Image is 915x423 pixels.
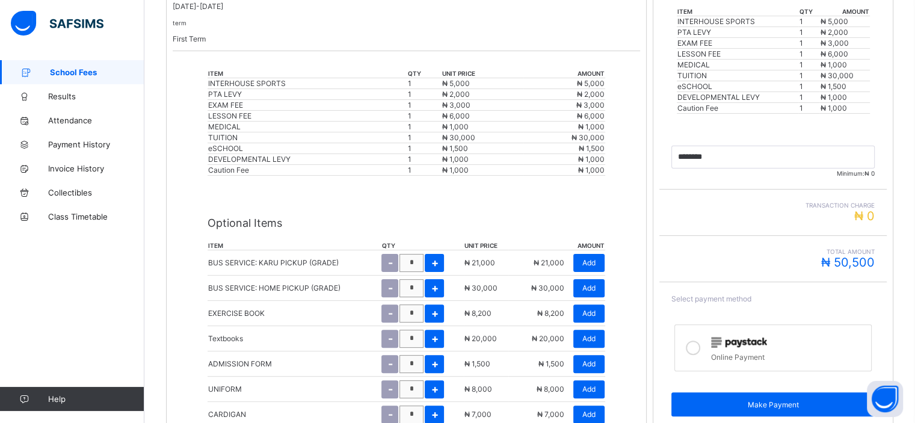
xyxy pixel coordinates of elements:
span: ₦ 30,000 [464,283,498,292]
div: INTERHOUSE SPORTS [208,79,407,88]
p: CARDIGAN [208,410,246,419]
th: qty [798,7,819,16]
div: TUITION [208,133,407,142]
div: PTA LEVY [208,90,407,99]
td: 1 [798,27,819,38]
td: TUITION [677,70,799,81]
span: ₦ 1,000 [820,60,846,69]
span: ₦ 1,500 [820,82,846,91]
td: 1 [798,60,819,70]
td: 1 [407,143,442,154]
span: + [431,383,438,395]
span: Total Amount [671,248,875,255]
th: amount [508,241,605,250]
span: ₦ 2,000 [442,90,470,99]
span: Add [582,410,596,419]
span: ₦ 21,000 [534,258,564,267]
small: term [173,19,186,26]
div: Caution Fee [208,165,407,174]
span: Make Payment [680,400,866,409]
img: paystack.0b99254114f7d5403c0525f3550acd03.svg [711,337,767,348]
span: ₦ 0 [864,170,875,177]
span: ₦ 1,500 [442,144,468,153]
span: Attendance [48,116,144,125]
span: Add [582,384,596,394]
span: ₦ 3,000 [820,39,848,48]
span: ₦ 6,000 [442,111,470,120]
span: ₦ 2,000 [577,90,605,99]
p: Textbooks [208,334,243,343]
td: 1 [798,70,819,81]
td: 1 [407,122,442,132]
span: ₦ 30,000 [820,71,853,80]
p: UNIFORM [208,384,242,394]
span: ₦ 1,500 [538,359,564,368]
span: - [387,383,392,395]
td: 1 [407,100,442,111]
span: ₦ 6,000 [577,111,605,120]
div: EXAM FEE [208,100,407,110]
span: - [387,282,392,294]
span: ₦ 20,000 [464,334,497,343]
div: DEVELOPMENTAL LEVY [208,155,407,164]
th: qty [407,69,442,78]
td: 1 [407,165,442,176]
span: - [387,332,392,345]
p: [DATE]-[DATE] [173,2,640,11]
span: ₦ 8,200 [464,309,491,318]
span: Add [582,283,596,292]
th: amount [523,69,605,78]
span: - [387,256,392,269]
span: Select payment method [671,294,751,303]
td: 1 [798,16,819,27]
div: MEDICAL [208,122,407,131]
span: ₦ 6,000 [820,49,848,58]
span: ₦ 2,000 [820,28,848,37]
span: ₦ 1,000 [442,155,469,164]
span: ₦ 1,000 [820,93,846,102]
span: ₦ 1,500 [579,144,605,153]
span: ₦ 7,000 [537,410,564,419]
th: qty [381,241,464,250]
span: Add [582,309,596,318]
td: INTERHOUSE SPORTS [677,16,799,27]
span: ₦ 21,000 [464,258,495,267]
span: ₦ 5,000 [820,17,848,26]
th: unit price [464,241,508,250]
td: Caution Fee [677,103,799,114]
span: Payment History [48,140,144,149]
span: ₦ 3,000 [576,100,605,110]
button: Open asap [867,381,903,417]
span: + [431,408,438,421]
td: 1 [798,49,819,60]
span: ₦ 30,000 [571,133,605,142]
span: Transaction charge [671,202,875,209]
span: ₦ 8,200 [537,309,564,318]
span: ₦ 8,000 [537,384,564,394]
span: ₦ 1,000 [442,122,469,131]
p: First Term [173,34,640,43]
th: unit price [442,69,523,78]
p: BUS SERVICE: KARU PICKUP (GRADE) [208,258,339,267]
td: 1 [407,89,442,100]
td: 1 [407,111,442,122]
span: Minimum: [671,170,875,177]
th: item [677,7,799,16]
span: ₦ 20,000 [532,334,564,343]
td: PTA LEVY [677,27,799,38]
span: ₦ 1,500 [464,359,490,368]
td: MEDICAL [677,60,799,70]
span: Help [48,394,144,404]
span: Invoice History [48,164,144,173]
p: EXERCISE BOOK [208,309,265,318]
div: Online Payment [711,350,865,362]
span: Add [582,258,596,267]
div: eSCHOOL [208,144,407,153]
span: ₦ 1,000 [820,103,846,113]
span: Collectibles [48,188,144,197]
span: ₦ 8,000 [464,384,492,394]
span: - [387,408,392,421]
td: 1 [798,92,819,103]
span: Add [582,334,596,343]
span: ₦ 30,000 [531,283,564,292]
